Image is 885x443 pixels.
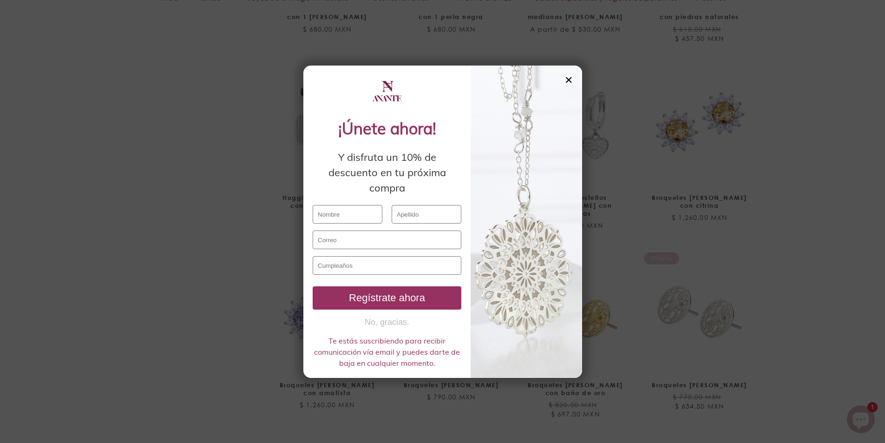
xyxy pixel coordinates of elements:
div: Te estás suscribiendo para recibir comunicación vía email y puedes darte de baja en cualquier mom... [313,335,461,369]
button: No, gracias. [313,317,461,328]
input: Correo [313,231,461,249]
input: Nombre [313,205,382,224]
button: Regístrate ahora [313,286,461,310]
div: Regístrate ahora [316,292,458,304]
div: Y disfruta un 10% de descuento en tu próxima compra [313,150,461,196]
div: ¡Únete ahora! [313,117,461,140]
input: Cumpleaños [313,256,461,275]
input: Apellido [392,205,461,224]
img: logo [371,75,403,107]
div: ✕ [564,75,573,85]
